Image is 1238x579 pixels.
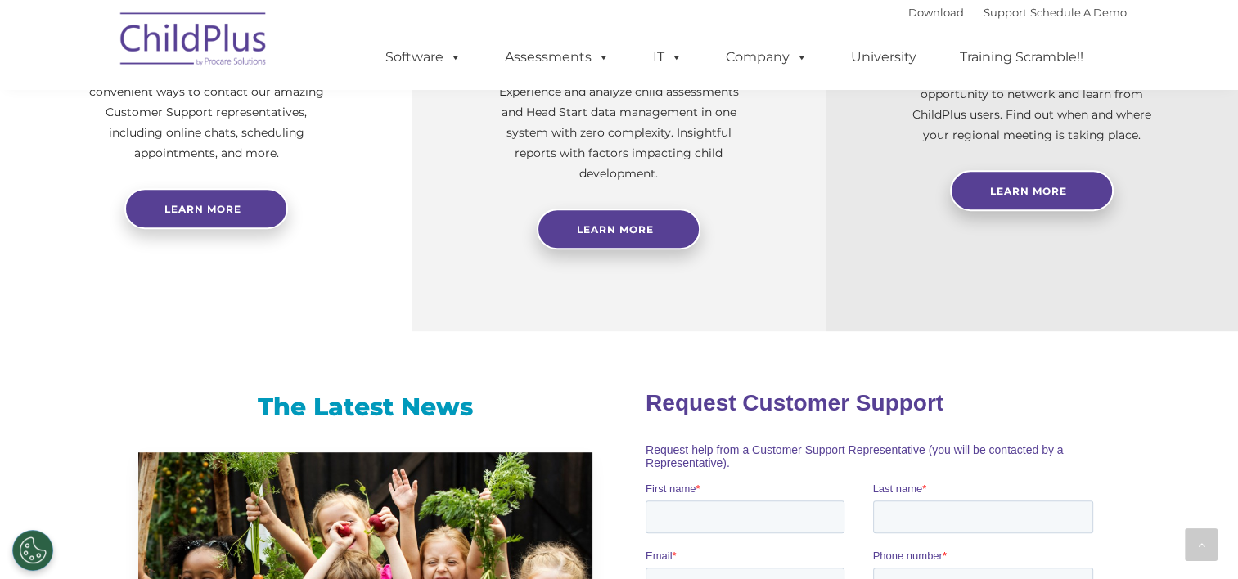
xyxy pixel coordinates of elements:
[164,203,241,215] span: Learn more
[112,1,276,83] img: ChildPlus by Procare Solutions
[1030,6,1127,19] a: Schedule A Demo
[908,6,964,19] a: Download
[984,6,1027,19] a: Support
[124,188,288,229] a: Learn more
[907,64,1156,146] p: Not using ChildPlus? These are a great opportunity to network and learn from ChildPlus users. Fin...
[537,209,700,249] a: Learn More
[494,82,743,184] p: Experience and analyze child assessments and Head Start data management in one system with zero c...
[577,223,654,236] span: Learn More
[369,41,478,74] a: Software
[227,175,297,187] span: Phone number
[138,391,592,424] h3: The Latest News
[908,6,1127,19] font: |
[950,170,1114,211] a: Learn More
[709,41,824,74] a: Company
[835,41,933,74] a: University
[12,530,53,571] button: Cookies Settings
[82,61,331,164] p: Need help with ChildPlus? We offer many convenient ways to contact our amazing Customer Support r...
[943,41,1100,74] a: Training Scramble!!
[971,402,1238,579] iframe: Chat Widget
[227,108,277,120] span: Last name
[637,41,699,74] a: IT
[488,41,626,74] a: Assessments
[990,185,1067,197] span: Learn More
